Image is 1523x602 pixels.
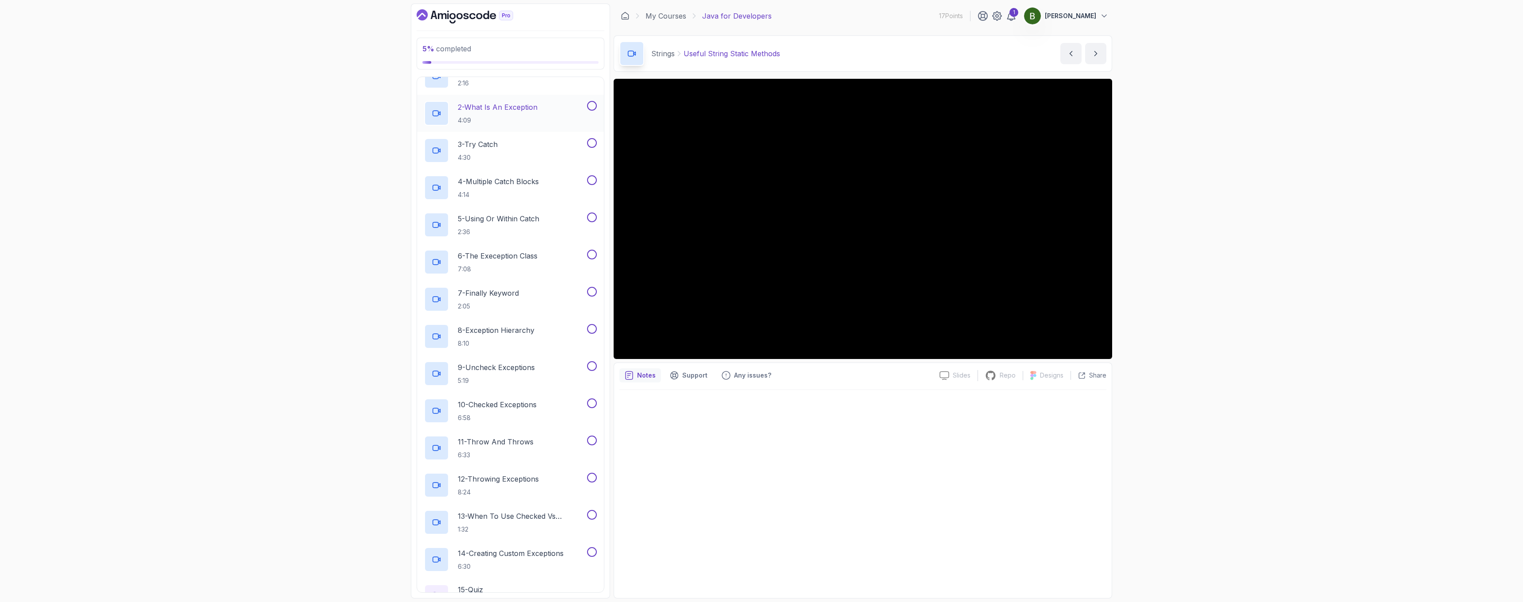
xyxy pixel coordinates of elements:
p: Strings [651,48,675,59]
button: previous content [1060,43,1082,64]
p: 8 - Exception Hierarchy [458,325,534,336]
img: user profile image [1024,8,1041,24]
p: 4:09 [458,116,537,125]
p: 2:16 [458,79,480,88]
button: 13-When To Use Checked Vs Unchecked Exeptions1:32 [424,510,597,535]
iframe: 7 - Useful String static Methods [614,79,1112,359]
a: 1 [1006,11,1017,21]
div: 1 [1009,8,1018,17]
span: 5 % [422,44,434,53]
p: 8:10 [458,339,534,348]
p: Slides [953,371,970,380]
p: Any issues? [734,371,771,380]
button: Feedback button [716,368,777,382]
button: 8-Exception Hierarchy8:10 [424,324,597,349]
p: Java for Developers [702,11,772,21]
p: 2 - What Is An Exception [458,102,537,112]
p: 1:32 [458,525,585,534]
p: 6:30 [458,562,564,571]
p: 2:05 [458,302,519,311]
span: completed [422,44,471,53]
p: Notes [637,371,656,380]
button: 9-Uncheck Exceptions5:19 [424,361,597,386]
p: 11 - Throw And Throws [458,436,533,447]
button: Share [1071,371,1106,380]
button: 2-What Is An Exception4:09 [424,101,597,126]
button: 6-The Exeception Class7:08 [424,250,597,274]
p: 13 - When To Use Checked Vs Unchecked Exeptions [458,511,585,521]
a: Dashboard [417,9,533,23]
p: Designs [1040,371,1063,380]
button: 4-Multiple Catch Blocks4:14 [424,175,597,200]
p: 17 Points [939,12,963,20]
p: Useful String Static Methods [684,48,780,59]
button: Support button [665,368,713,382]
p: 15 - Quiz [458,584,483,595]
p: 14 - Creating Custom Exceptions [458,548,564,559]
button: user profile image[PERSON_NAME] [1024,7,1109,25]
p: 6:33 [458,451,533,459]
p: 2:36 [458,228,539,236]
button: 7-Finally Keyword2:05 [424,287,597,312]
p: 6:58 [458,413,537,422]
button: notes button [619,368,661,382]
p: 5 - Using Or Within Catch [458,213,539,224]
a: Dashboard [621,12,630,20]
a: My Courses [646,11,686,21]
button: 5-Using Or Within Catch2:36 [424,212,597,237]
p: 7 - Finally Keyword [458,288,519,298]
button: 14-Creating Custom Exceptions6:30 [424,547,597,572]
p: 10 - Checked Exceptions [458,399,537,410]
p: [PERSON_NAME] [1045,12,1096,20]
button: 3-Try Catch4:30 [424,138,597,163]
p: 9 - Uncheck Exceptions [458,362,535,373]
button: 10-Checked Exceptions6:58 [424,398,597,423]
p: Repo [1000,371,1016,380]
button: 12-Throwing Exceptions8:24 [424,473,597,498]
p: 6 - The Exeception Class [458,251,537,261]
p: 4 - Multiple Catch Blocks [458,176,539,187]
p: 4:14 [458,190,539,199]
p: Share [1089,371,1106,380]
p: 8:24 [458,488,539,497]
p: 12 - Throwing Exceptions [458,474,539,484]
button: next content [1085,43,1106,64]
p: 3 - Try Catch [458,139,498,150]
p: Support [682,371,707,380]
p: 4:30 [458,153,498,162]
button: 11-Throw And Throws6:33 [424,436,597,460]
p: 7:08 [458,265,537,274]
p: 5:19 [458,376,535,385]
